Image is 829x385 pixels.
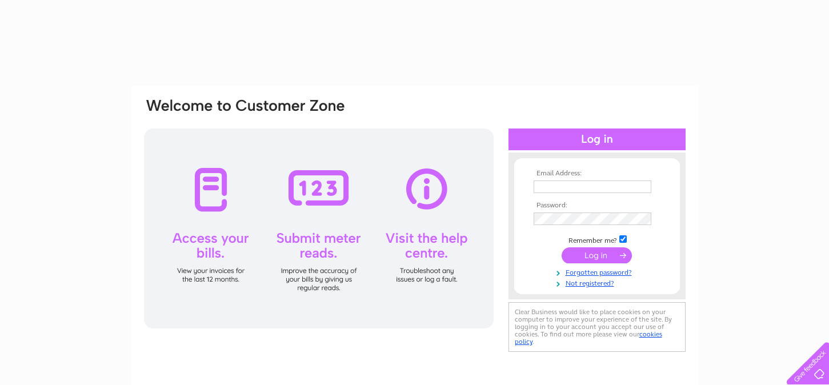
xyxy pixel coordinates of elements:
[508,302,686,352] div: Clear Business would like to place cookies on your computer to improve your experience of the sit...
[531,170,663,178] th: Email Address:
[531,234,663,245] td: Remember me?
[562,247,632,263] input: Submit
[534,277,663,288] a: Not registered?
[534,266,663,277] a: Forgotten password?
[515,330,662,346] a: cookies policy
[531,202,663,210] th: Password:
